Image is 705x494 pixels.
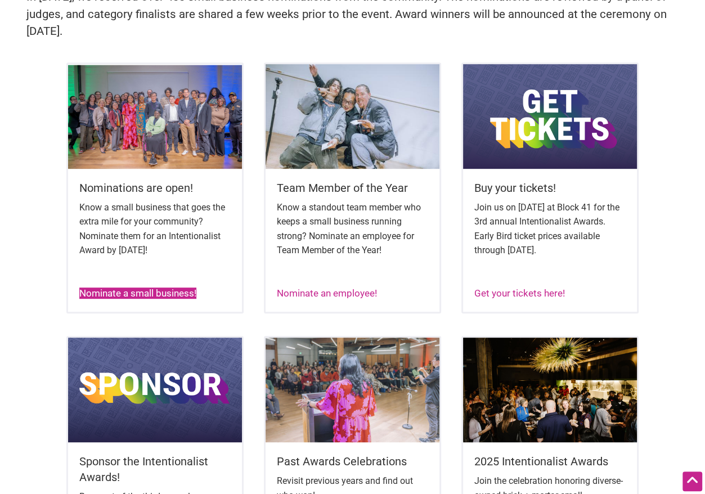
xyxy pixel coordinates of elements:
[474,288,565,299] a: Get your tickets here!
[474,200,626,258] p: Join us on [DATE] at Block 41 for the 3rd annual Intentionalist Awards. Early Bird ticket prices ...
[79,180,231,196] h5: Nominations are open!
[79,288,196,299] a: Nominate a small business!
[277,200,429,258] p: Know a standout team member who keeps a small business running strong? Nominate an employee for T...
[474,180,626,196] h5: Buy your tickets!
[79,200,231,258] p: Know a small business that goes the extra mile for your community? Nominate them for an Intention...
[682,471,702,491] div: Scroll Back to Top
[277,288,377,299] a: Nominate an employee!
[277,453,429,469] h5: Past Awards Celebrations
[277,180,429,196] h5: Team Member of the Year
[474,453,626,469] h5: 2025 Intentionalist Awards
[79,453,231,485] h5: Sponsor the Intentionalist Awards!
